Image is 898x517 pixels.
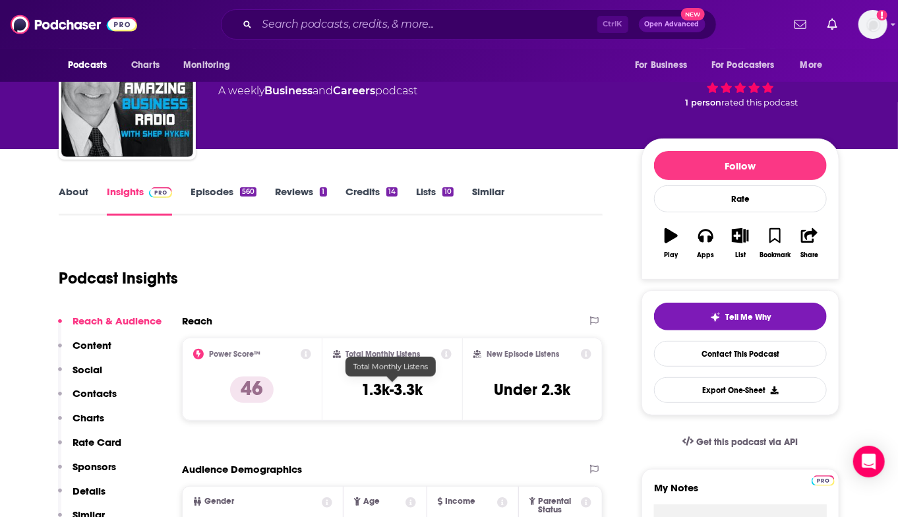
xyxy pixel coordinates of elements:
span: Podcasts [68,56,107,75]
a: Reviews1 [275,185,326,216]
button: open menu [59,53,124,78]
img: Podchaser Pro [812,475,835,486]
span: 1 person [685,98,721,107]
label: My Notes [654,481,827,504]
button: Open AdvancedNew [639,16,705,32]
img: tell me why sparkle [710,312,721,322]
button: open menu [174,53,247,78]
button: tell me why sparkleTell Me Why [654,303,827,330]
span: New [681,8,705,20]
span: rated this podcast [721,98,798,107]
a: Show notifications dropdown [789,13,812,36]
img: User Profile [858,10,887,39]
h3: 1.3k-3.3k [361,380,423,400]
a: Pro website [812,473,835,486]
a: InsightsPodchaser Pro [107,185,172,216]
div: A weekly podcast [218,83,417,99]
p: Social [73,363,102,376]
img: Podchaser - Follow, Share and Rate Podcasts [11,12,137,37]
button: open menu [703,53,794,78]
a: Get this podcast via API [672,426,809,458]
h2: New Episode Listens [487,350,559,359]
a: Lists10 [416,185,454,216]
h2: Audience Demographics [182,463,302,475]
a: Show notifications dropdown [822,13,843,36]
div: 14 [386,187,398,197]
a: Credits14 [345,185,398,216]
button: Apps [688,220,723,267]
h2: Total Monthly Listens [346,350,421,359]
button: Rate Card [58,436,121,460]
img: Amazing Business Radio [61,25,193,157]
button: Export One-Sheet [654,377,827,403]
button: Charts [58,411,104,436]
div: 10 [442,187,454,197]
span: For Podcasters [711,56,775,75]
span: Total Monthly Listens [353,362,428,371]
span: More [800,56,823,75]
button: Details [58,485,105,509]
div: Play [665,251,678,259]
p: Charts [73,411,104,424]
a: Careers [333,84,375,97]
img: Podchaser Pro [149,187,172,198]
a: Episodes560 [191,185,256,216]
p: Content [73,339,111,351]
h3: Under 2.3k [494,380,571,400]
div: Open Intercom Messenger [853,446,885,477]
button: Follow [654,151,827,180]
button: Share [793,220,827,267]
a: Similar [472,185,504,216]
button: open menu [626,53,703,78]
button: List [723,220,758,267]
p: Details [73,485,105,497]
button: Content [58,339,111,363]
input: Search podcasts, credits, & more... [257,14,597,35]
div: Search podcasts, credits, & more... [221,9,717,40]
h2: Power Score™ [209,350,260,359]
button: Bookmark [758,220,792,267]
div: 560 [240,187,256,197]
button: Show profile menu [858,10,887,39]
span: Parental Status [538,497,578,514]
p: Rate Card [73,436,121,448]
button: Contacts [58,387,117,411]
span: Monitoring [183,56,230,75]
div: Share [800,251,818,259]
a: Business [264,84,313,97]
svg: Add a profile image [877,10,887,20]
div: Bookmark [760,251,791,259]
span: Get this podcast via API [696,437,798,448]
span: and [313,84,333,97]
span: Charts [131,56,160,75]
span: Gender [204,497,234,506]
button: Sponsors [58,460,116,485]
span: Logged in as megcassidy [858,10,887,39]
span: Age [363,497,380,506]
p: Sponsors [73,460,116,473]
span: For Business [635,56,687,75]
p: 46 [230,377,274,403]
h2: Reach [182,315,212,327]
div: Apps [698,251,715,259]
h1: Podcast Insights [59,268,178,288]
div: List [735,251,746,259]
button: open menu [791,53,839,78]
a: About [59,185,88,216]
p: Reach & Audience [73,315,162,327]
span: Ctrl K [597,16,628,33]
p: Contacts [73,387,117,400]
button: Social [58,363,102,388]
span: Tell Me Why [726,312,771,322]
a: Charts [123,53,167,78]
span: Open Advanced [645,21,700,28]
a: Contact This Podcast [654,341,827,367]
button: Play [654,220,688,267]
div: Rate [654,185,827,212]
span: Income [446,497,476,506]
div: 1 [320,187,326,197]
button: Reach & Audience [58,315,162,339]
